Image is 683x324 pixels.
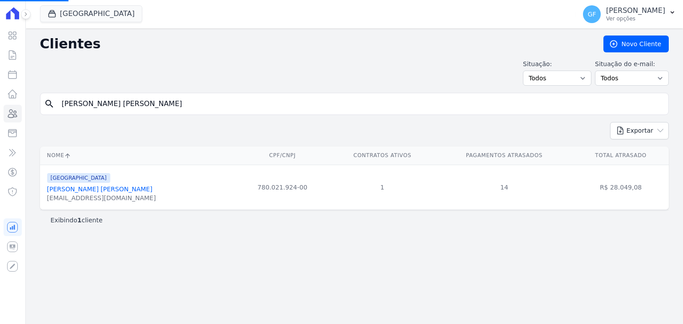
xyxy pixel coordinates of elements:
[236,146,329,165] th: CPF/CNPJ
[40,5,142,22] button: [GEOGRAPHIC_DATA]
[40,146,236,165] th: Nome
[44,99,55,109] i: search
[329,146,436,165] th: Contratos Ativos
[603,36,669,52] a: Novo Cliente
[56,95,665,113] input: Buscar por nome, CPF ou e-mail
[40,36,589,52] h2: Clientes
[329,165,436,209] td: 1
[610,122,669,139] button: Exportar
[576,2,683,27] button: GF [PERSON_NAME] Ver opções
[436,146,573,165] th: Pagamentos Atrasados
[51,216,103,225] p: Exibindo cliente
[573,165,669,209] td: R$ 28.049,08
[236,165,329,209] td: 780.021.924-00
[436,165,573,209] td: 14
[47,173,110,183] span: [GEOGRAPHIC_DATA]
[573,146,669,165] th: Total Atrasado
[523,59,591,69] label: Situação:
[588,11,596,17] span: GF
[595,59,669,69] label: Situação do e-mail:
[606,15,665,22] p: Ver opções
[606,6,665,15] p: [PERSON_NAME]
[47,194,156,202] div: [EMAIL_ADDRESS][DOMAIN_NAME]
[77,217,82,224] b: 1
[47,186,153,193] a: [PERSON_NAME] [PERSON_NAME]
